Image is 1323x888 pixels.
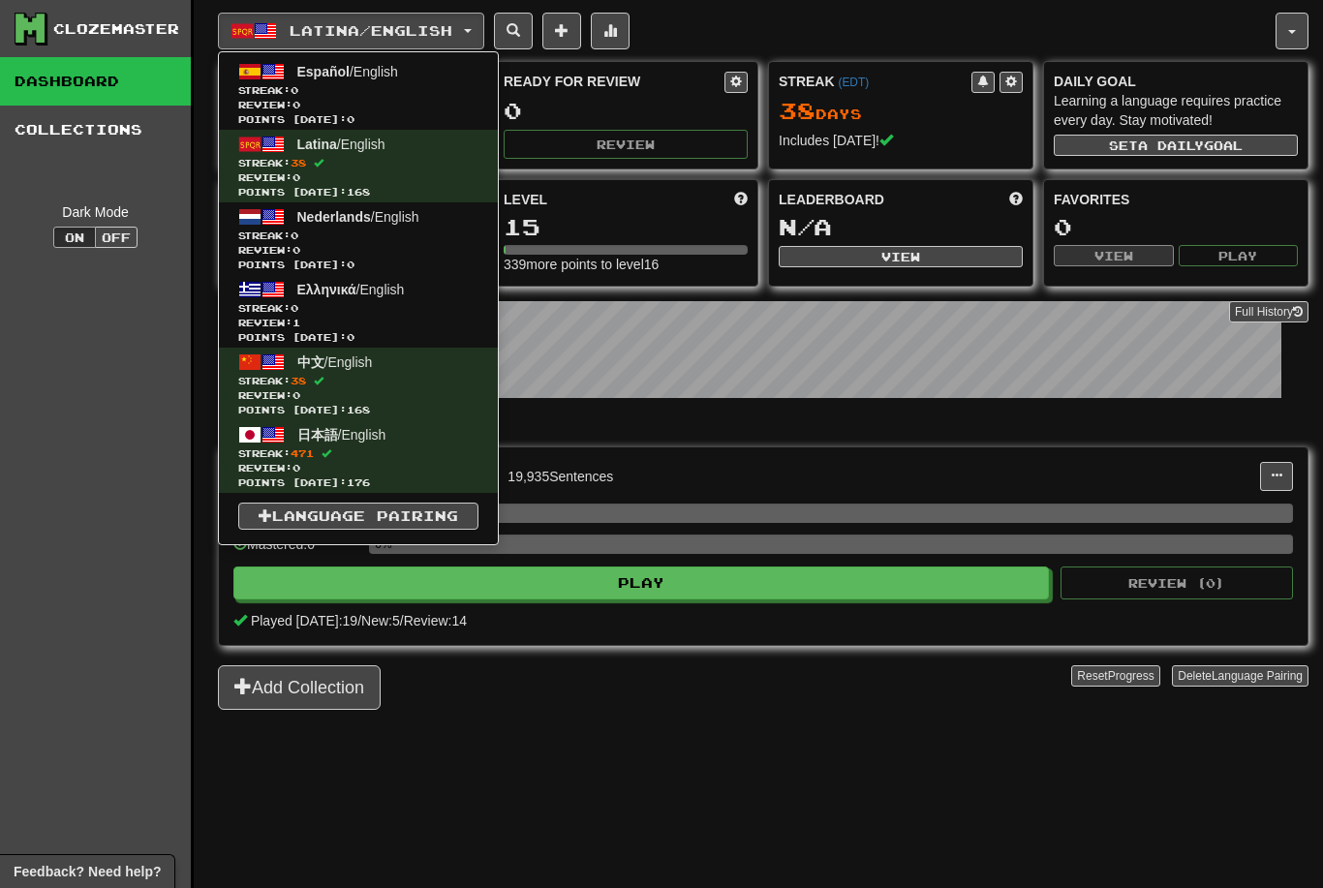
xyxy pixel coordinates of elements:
[238,301,478,316] span: Streak:
[297,64,398,79] span: / English
[238,185,478,199] span: Points [DATE]: 168
[219,275,498,348] a: Ελληνικά/EnglishStreak:0 Review:1Points [DATE]:0
[238,388,478,403] span: Review: 0
[238,156,478,170] span: Streak:
[297,427,386,443] span: / English
[297,209,371,225] span: Nederlands
[238,403,478,417] span: Points [DATE]: 168
[238,229,478,243] span: Streak:
[238,374,478,388] span: Streak:
[238,475,478,490] span: Points [DATE]: 176
[219,420,498,493] a: 日本語/EnglishStreak:471 Review:0Points [DATE]:176
[291,157,306,168] span: 38
[297,137,385,152] span: / English
[297,354,373,370] span: / English
[297,209,419,225] span: / English
[238,258,478,272] span: Points [DATE]: 0
[238,503,478,530] a: Language Pairing
[219,202,498,275] a: Nederlands/EnglishStreak:0 Review:0Points [DATE]:0
[297,282,356,297] span: Ελληνικά
[291,447,314,459] span: 471
[297,64,350,79] span: Español
[14,862,161,881] span: Open feedback widget
[219,348,498,420] a: 中文/EnglishStreak:38 Review:0Points [DATE]:168
[238,243,478,258] span: Review: 0
[291,375,306,386] span: 38
[238,83,478,98] span: Streak:
[238,98,478,112] span: Review: 0
[219,130,498,202] a: Latina/EnglishStreak:38 Review:0Points [DATE]:168
[291,230,298,241] span: 0
[291,84,298,96] span: 0
[238,316,478,330] span: Review: 1
[238,112,478,127] span: Points [DATE]: 0
[238,446,478,461] span: Streak:
[238,461,478,475] span: Review: 0
[219,57,498,130] a: Español/EnglishStreak:0 Review:0Points [DATE]:0
[238,330,478,345] span: Points [DATE]: 0
[291,302,298,314] span: 0
[238,170,478,185] span: Review: 0
[297,282,405,297] span: / English
[297,137,337,152] span: Latina
[297,354,324,370] span: 中文
[297,427,338,443] span: 日本語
